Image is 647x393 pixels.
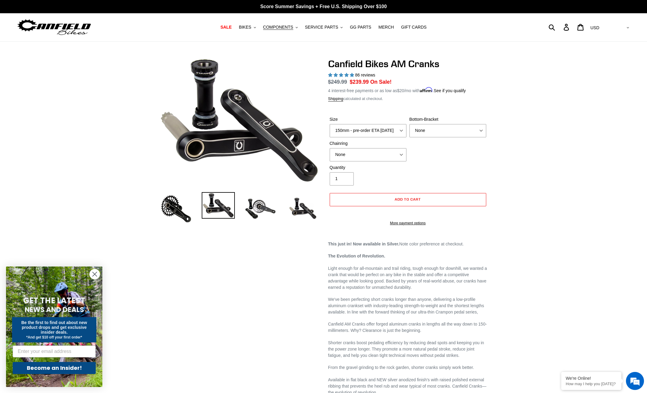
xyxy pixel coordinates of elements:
[25,305,84,314] span: NEWS AND DEALS
[17,18,92,37] img: Canfield Bikes
[375,23,397,31] a: MERCH
[328,58,488,70] h1: Canfield Bikes AM Cranks
[202,192,235,219] img: Load image into Gallery viewer, Canfield Cranks
[328,86,466,94] p: 4 interest-free payments or as low as /mo with .
[409,116,486,123] label: Bottom-Bracket
[350,25,371,30] span: GG PARTS
[13,345,96,357] input: Enter your email address
[566,382,617,386] p: How may I help you today?
[355,73,375,77] span: 86 reviews
[434,88,466,93] a: See if you qualify - Learn more about Affirm Financing (opens in modal)
[328,79,347,85] s: $249.99
[328,340,488,359] p: Shorter cranks boost pedaling efficiency by reducing dead spots and keeping you in the power zone...
[328,321,488,334] p: Canfield AM Cranks offer forged aluminum cranks in lengths all the way down to 150-millimeters. W...
[378,25,394,30] span: MERCH
[328,96,488,102] div: calculated at checkout.
[217,23,235,31] a: SALE
[26,335,82,339] span: *And get $10 off your first order*
[370,78,392,86] span: On Sale!
[328,296,488,315] p: We've been perfecting short cranks longer than anyone, delivering a low-profile aluminum crankset...
[566,376,617,381] div: We're Online!
[160,192,193,225] img: Load image into Gallery viewer, Canfield Bikes AM Cranks
[286,192,319,225] img: Load image into Gallery viewer, CANFIELD-AM_DH-CRANKS
[330,193,486,206] button: Add to cart
[236,23,259,31] button: BIKES
[328,254,385,258] strong: The Evolution of Revolution.
[330,140,406,147] label: Chainring
[328,364,488,371] p: From the gravel grinding to the rock garden, shorter cranks simply work better.
[395,197,421,201] span: Add to cart
[328,242,400,246] strong: This just in! Now available in Silver.
[263,25,293,30] span: COMPONENTS
[330,220,486,226] a: More payment options
[244,192,277,225] img: Load image into Gallery viewer, Canfield Bikes AM Cranks
[330,116,406,123] label: Size
[89,269,100,279] button: Close dialog
[398,23,430,31] a: GIFT CARDS
[350,79,369,85] span: $239.99
[330,164,406,171] label: Quantity
[13,362,96,374] button: Become an Insider!
[347,23,374,31] a: GG PARTS
[260,23,301,31] button: COMPONENTS
[397,88,404,93] span: $20
[401,25,427,30] span: GIFT CARDS
[328,96,344,101] a: Shipping
[21,320,87,335] span: Be the first to find out about new product drops and get exclusive insider deals.
[239,25,251,30] span: BIKES
[328,265,488,291] p: Light enough for all-mountain and trail riding, tough enough for downhill, we wanted a crank that...
[23,295,85,306] span: GET THE LATEST
[552,20,567,34] input: Search
[220,25,232,30] span: SALE
[305,25,338,30] span: SERVICE PARTS
[302,23,346,31] button: SERVICE PARTS
[328,73,355,77] span: 4.97 stars
[420,87,433,92] span: Affirm
[328,241,488,247] p: Note color preference at checkout.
